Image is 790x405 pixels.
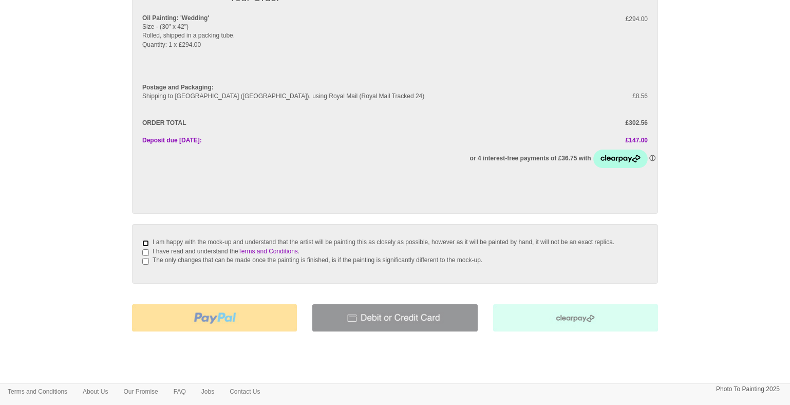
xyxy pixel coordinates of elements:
[142,258,149,265] input: The only changes that can be made once the painting is finished, is if the painting is significan...
[525,92,656,101] div: £8.56
[135,136,395,145] label: Deposit due [DATE]:
[649,155,655,162] a: Information - Opens a dialog
[470,155,593,162] span: or 4 interest-free payments of £36.75 with
[153,256,482,264] label: The only changes that can be made once the painting is finished, is if the painting is significan...
[312,304,477,332] img: Pay with Credit/Debit card
[142,240,149,247] input: I am happy with the mock-up and understand that the artist will be painting this as closely as po...
[142,14,209,22] b: Oil Painting: 'Wedding'
[395,119,655,127] label: £302.56
[493,304,658,332] img: Pay with clearpay
[395,136,655,145] label: £147.00
[153,248,299,255] label: I have read and understand the .
[153,238,614,246] label: I am happy with the mock-up and understand that the artist will be painting this as closely as po...
[132,304,297,332] img: Pay with PayPal
[142,249,149,256] input: I have read and understand theTerms and Conditions.
[135,92,525,101] div: Shipping to [GEOGRAPHIC_DATA] ([GEOGRAPHIC_DATA]), using Royal Mail (Royal Mail Tracked 24)
[135,14,525,58] div: Size - (30" x 42") Rolled, shipped in a packing tube. Quantity: 1 x £294.00
[75,384,116,399] a: About Us
[135,119,395,127] label: ORDER TOTAL
[116,384,165,399] a: Our Promise
[194,384,222,399] a: Jobs
[716,384,780,395] p: Photo To Painting 2025
[533,14,648,25] p: £294.00
[238,248,298,255] a: Terms and Conditions
[142,84,214,91] strong: Postage and Packaging:
[166,384,194,399] a: FAQ
[222,384,268,399] a: Contact Us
